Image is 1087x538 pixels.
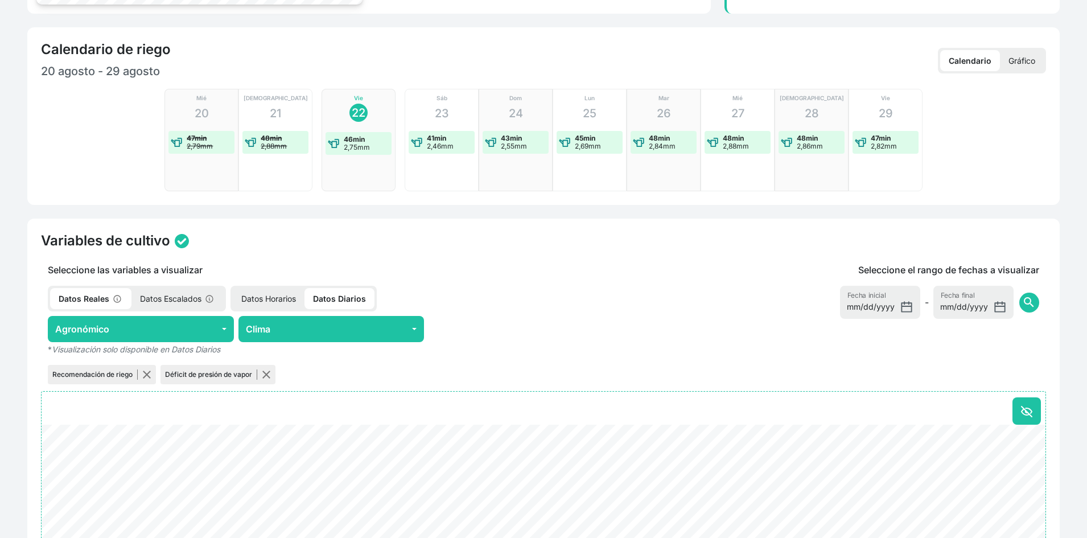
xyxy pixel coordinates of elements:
p: 26 [657,105,671,122]
p: Mié [732,94,743,102]
em: Visualización solo disponible en Datos Diarios [52,344,220,354]
p: 27 [731,105,744,122]
img: water-event [245,137,256,148]
strong: 41min [427,134,446,142]
p: 22 [352,104,365,121]
img: water-event [559,137,570,148]
img: water-event [707,137,718,148]
p: 2,82mm [871,142,897,150]
strong: 45min [575,134,595,142]
p: 24 [509,105,523,122]
button: Clima [238,316,425,342]
p: 2,88mm [261,142,287,150]
p: 2,86mm [797,142,823,150]
p: 2,75mm [344,143,370,151]
p: Dom [509,94,522,102]
p: [DEMOGRAPHIC_DATA] [780,94,844,102]
strong: 47min [871,134,891,142]
strong: 46min [344,135,365,143]
button: Agronómico [48,316,234,342]
p: 28 [805,105,819,122]
p: 29 [879,105,893,122]
p: 20 agosto - 29 agosto [41,63,543,80]
strong: 48min [649,134,670,142]
p: Déficit de presión de vapor [165,369,257,380]
p: Datos Horarios [233,288,304,309]
img: water-event [855,137,866,148]
strong: 48min [797,134,818,142]
p: 2,46mm [427,142,454,150]
span: - [925,295,929,309]
img: water-event [411,137,422,148]
img: status [175,234,189,248]
p: Vie [354,94,363,102]
p: Datos Reales [50,288,131,309]
p: Gráfico [1000,50,1044,71]
span: search [1022,295,1036,309]
p: [DEMOGRAPHIC_DATA] [244,94,308,102]
p: 2,69mm [575,142,601,150]
p: Recomendación de riego [52,369,138,380]
p: Mar [658,94,669,102]
p: 2,88mm [723,142,749,150]
button: Ocultar todo [1012,397,1041,425]
p: Calendario [940,50,1000,71]
p: Seleccione el rango de fechas a visualizar [858,263,1039,277]
h4: Calendario de riego [41,41,171,58]
p: 23 [435,105,449,122]
img: water-event [781,137,792,148]
p: 25 [583,105,596,122]
img: water-event [171,137,182,148]
p: Datos Escalados [131,288,224,309]
img: water-event [485,137,496,148]
p: 2,55mm [501,142,527,150]
p: Mié [196,94,207,102]
p: 2,79mm [187,142,213,150]
strong: 43min [501,134,522,142]
button: search [1019,293,1039,313]
strong: 48min [261,134,282,142]
p: 21 [270,105,281,122]
p: Vie [881,94,890,102]
p: Datos Diarios [304,288,374,309]
img: water-event [328,138,339,149]
p: Seleccione las variables a visualizar [41,263,621,277]
strong: 47min [187,134,207,142]
p: 20 [195,105,209,122]
img: water-event [633,137,644,148]
strong: 48min [723,134,744,142]
h4: Variables de cultivo [41,232,170,249]
p: Sáb [437,94,447,102]
p: Lun [584,94,595,102]
p: 2,84mm [649,142,676,150]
